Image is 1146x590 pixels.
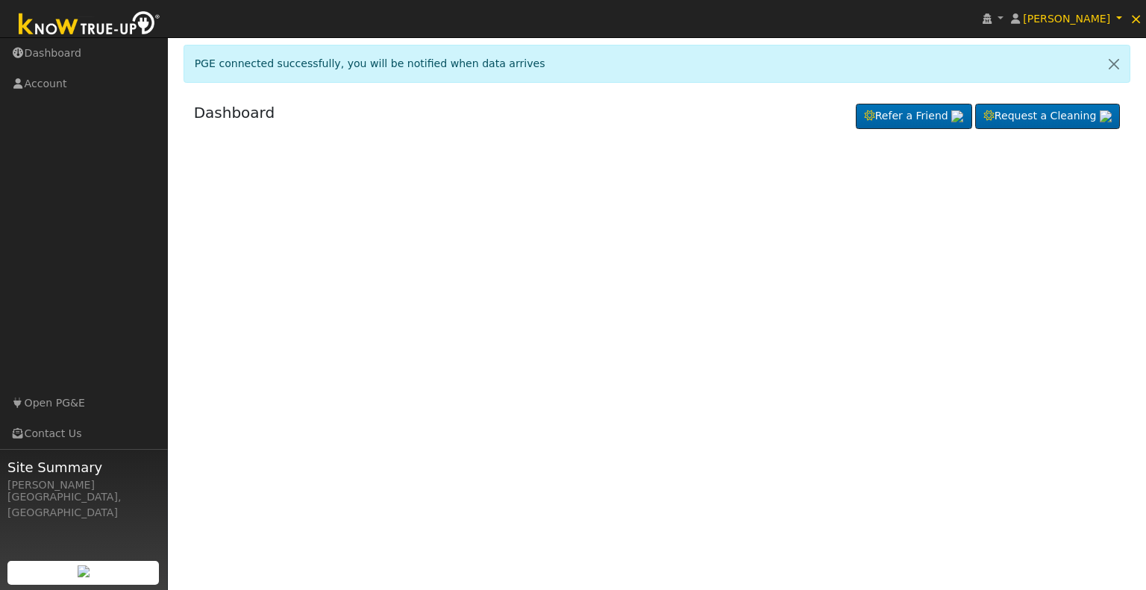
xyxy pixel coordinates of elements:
a: Dashboard [194,104,275,122]
div: PGE connected successfully, you will be notified when data arrives [184,45,1131,83]
img: Know True-Up [11,8,168,42]
span: [PERSON_NAME] [1023,13,1110,25]
div: [PERSON_NAME] [7,477,160,493]
img: retrieve [78,565,90,577]
a: Close [1098,45,1130,82]
a: Request a Cleaning [975,104,1120,129]
span: × [1130,10,1142,28]
a: Refer a Friend [856,104,972,129]
img: retrieve [951,110,963,122]
div: [GEOGRAPHIC_DATA], [GEOGRAPHIC_DATA] [7,489,160,521]
span: Site Summary [7,457,160,477]
img: retrieve [1100,110,1112,122]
